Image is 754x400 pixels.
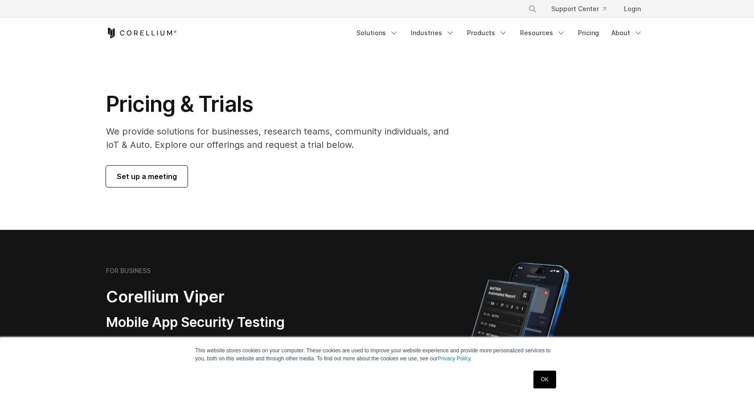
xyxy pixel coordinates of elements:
a: Privacy Policy. [438,355,472,362]
a: Login [617,1,648,17]
h3: Mobile App Security Testing [106,314,334,331]
a: Resources [515,25,571,41]
h2: Corellium Viper [106,287,334,307]
a: Products [462,25,513,41]
a: OK [533,371,556,388]
a: About [606,25,648,41]
a: Corellium Home [106,28,177,38]
button: Search [525,1,541,17]
h6: FOR BUSINESS [106,267,151,275]
p: We provide solutions for businesses, research teams, community individuals, and IoT & Auto. Explo... [106,125,461,151]
p: This website stores cookies on your computer. These cookies are used to improve your website expe... [195,347,559,363]
a: Industries [406,25,460,41]
a: Pricing [573,25,604,41]
a: Set up a meeting [106,166,188,187]
div: Navigation Menu [517,1,648,17]
h1: Pricing & Trials [106,91,461,118]
a: Solutions [351,25,404,41]
a: Support Center [544,1,613,17]
span: Set up a meeting [117,171,177,182]
div: Navigation Menu [351,25,648,41]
